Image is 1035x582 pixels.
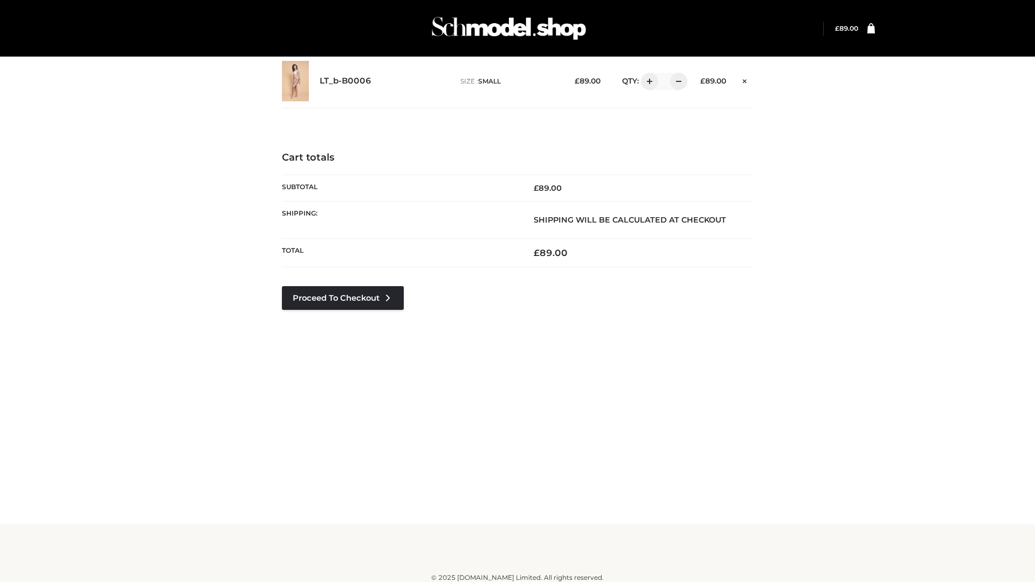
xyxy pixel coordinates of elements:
[611,73,684,90] div: QTY:
[460,77,558,86] p: size :
[835,24,839,32] span: £
[534,183,562,193] bdi: 89.00
[835,24,858,32] a: £89.00
[534,215,726,225] strong: Shipping will be calculated at checkout
[737,73,753,87] a: Remove this item
[282,286,404,310] a: Proceed to Checkout
[282,175,517,201] th: Subtotal
[428,7,590,50] img: Schmodel Admin 964
[282,201,517,238] th: Shipping:
[534,247,568,258] bdi: 89.00
[534,183,539,193] span: £
[282,152,753,164] h4: Cart totals
[575,77,601,85] bdi: 89.00
[282,61,309,101] img: LT_b-B0006 - SMALL
[320,76,371,86] a: LT_b-B0006
[575,77,579,85] span: £
[534,247,540,258] span: £
[700,77,705,85] span: £
[478,77,501,85] span: SMALL
[835,24,858,32] bdi: 89.00
[700,77,726,85] bdi: 89.00
[282,239,517,267] th: Total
